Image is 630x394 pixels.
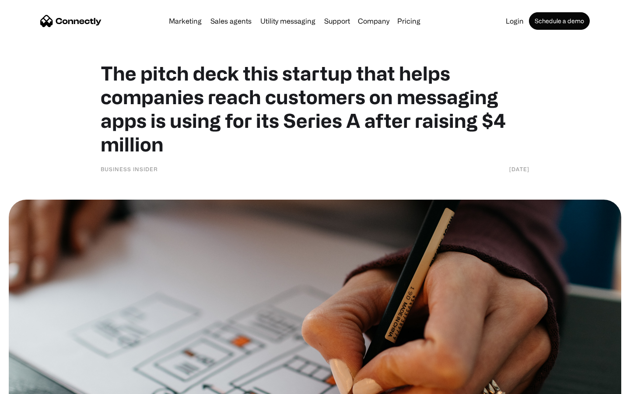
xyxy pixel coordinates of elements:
[394,18,424,25] a: Pricing
[101,165,158,173] div: Business Insider
[165,18,205,25] a: Marketing
[321,18,353,25] a: Support
[101,61,529,156] h1: The pitch deck this startup that helps companies reach customers on messaging apps is using for i...
[502,18,527,25] a: Login
[355,15,392,27] div: Company
[257,18,319,25] a: Utility messaging
[207,18,255,25] a: Sales agents
[509,165,529,173] div: [DATE]
[17,379,52,391] ul: Language list
[529,12,590,30] a: Schedule a demo
[40,14,101,28] a: home
[358,15,389,27] div: Company
[9,379,52,391] aside: Language selected: English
